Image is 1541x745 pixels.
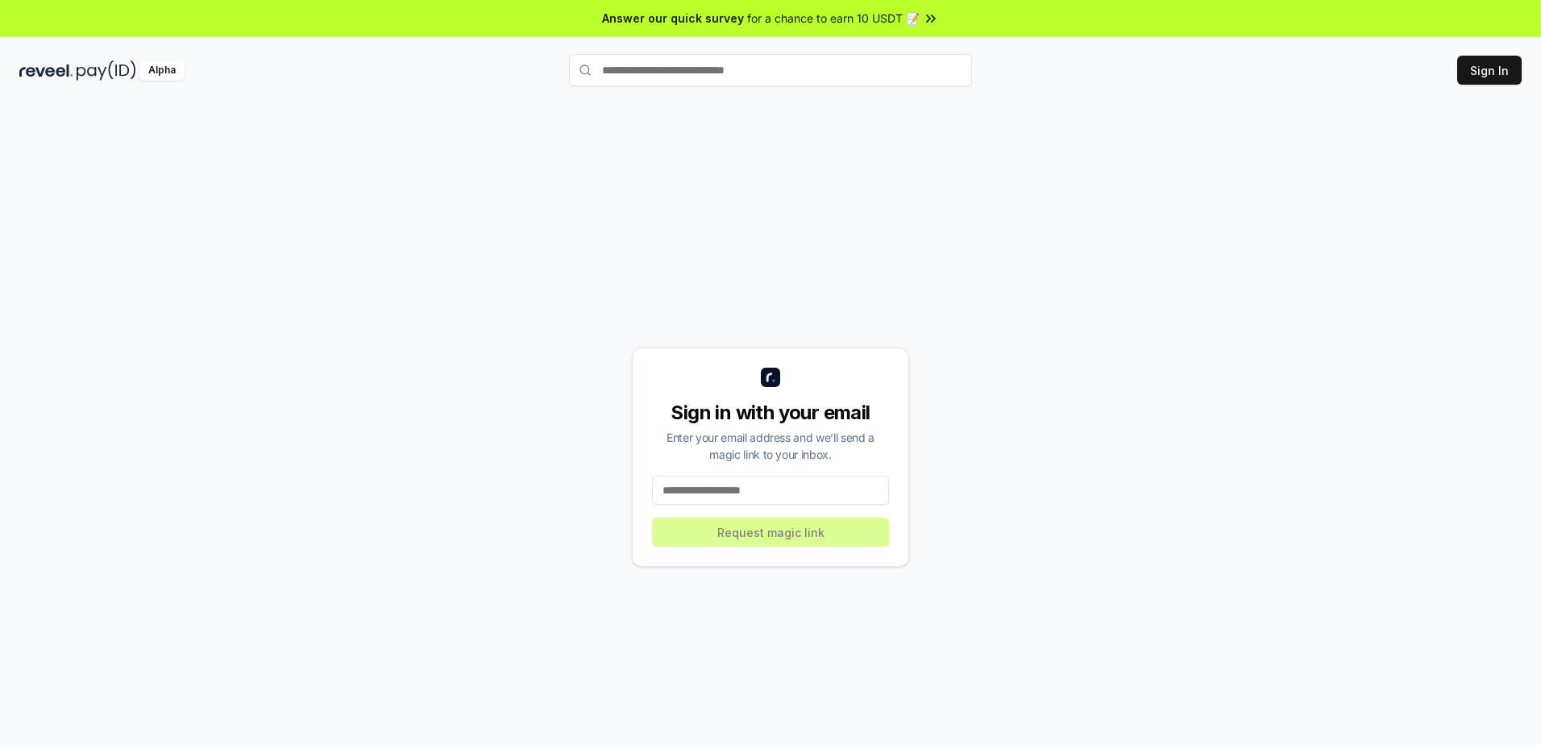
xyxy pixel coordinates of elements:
img: logo_small [761,368,780,387]
div: Sign in with your email [652,400,889,426]
span: Answer our quick survey [602,10,744,27]
div: Enter your email address and we’ll send a magic link to your inbox. [652,429,889,463]
button: Sign In [1457,56,1522,85]
div: Alpha [139,60,185,81]
span: for a chance to earn 10 USDT 📝 [747,10,920,27]
img: reveel_dark [19,60,73,81]
img: pay_id [77,60,136,81]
